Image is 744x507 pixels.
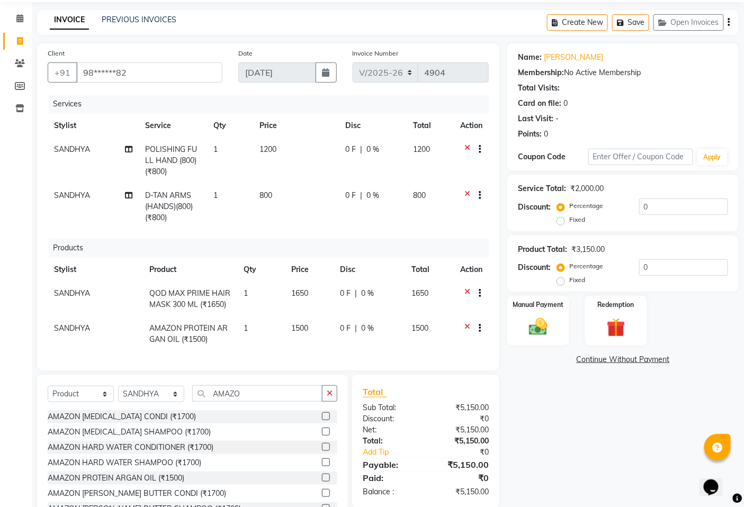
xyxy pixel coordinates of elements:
label: Client [48,49,65,58]
div: ₹5,150.00 [426,402,497,413]
th: Total [405,258,454,282]
a: Continue Without Payment [509,354,737,365]
span: 0 F [346,144,356,155]
span: 0 % [362,323,374,334]
th: Qty [208,114,253,138]
span: 1650 [411,288,428,298]
div: ₹0 [426,413,497,424]
div: ₹5,150.00 [426,458,497,471]
label: Fixed [569,215,585,224]
label: Invoice Number [353,49,399,58]
div: Card on file: [518,98,561,109]
div: - [555,113,559,124]
th: Price [253,114,339,138]
span: D-TAN ARMS (HANDS)(800) (₹800) [145,191,193,222]
button: Create New [547,14,608,31]
div: Sub Total: [355,402,426,413]
div: Net: [355,424,426,436]
div: Discount: [518,262,551,273]
div: Products [49,238,497,258]
div: Coupon Code [518,151,588,162]
span: POLISHING FULL HAND (800) (₹800) [145,144,197,176]
a: [PERSON_NAME] [544,52,603,63]
span: | [355,288,357,299]
th: Service [139,114,208,138]
a: INVOICE [50,11,89,30]
div: No Active Membership [518,67,728,78]
div: Last Visit: [518,113,553,124]
div: AMAZON [PERSON_NAME] BUTTER CONDI (₹1700) [48,488,226,499]
div: Total Visits: [518,83,560,94]
div: Product Total: [518,244,567,255]
div: Service Total: [518,183,566,194]
span: | [361,190,363,201]
iframe: chat widget [700,465,733,496]
div: ₹0 [438,447,497,458]
span: 800 [413,191,426,200]
button: +91 [48,62,77,83]
div: Paid: [355,472,426,484]
span: 1 [214,144,218,154]
span: 0 F [340,323,351,334]
span: | [355,323,357,334]
div: AMAZON HARD WATER SHAMPOO (₹1700) [48,457,201,468]
span: 1 [214,191,218,200]
div: ₹0 [426,472,497,484]
span: SANDHYA [54,288,90,298]
span: QOD MAX PRIME HAIR MASK 300 ML (₹1650) [149,288,230,309]
span: 1650 [291,288,308,298]
div: 0 [563,98,568,109]
div: ₹5,150.00 [426,436,497,447]
th: Total [407,114,454,138]
span: 1 [244,323,248,333]
div: AMAZON HARD WATER CONDITIONER (₹1700) [48,442,213,453]
th: Qty [237,258,285,282]
div: Balance : [355,486,426,497]
label: Redemption [598,300,634,310]
div: Discount: [355,413,426,424]
div: ₹5,150.00 [426,486,497,497]
span: 0 % [362,288,374,299]
input: Enter Offer / Coupon Code [588,149,693,165]
a: PREVIOUS INVOICES [102,15,176,24]
span: 1500 [411,323,428,333]
th: Action [454,258,489,282]
th: Disc [334,258,405,282]
img: _cash.svg [523,316,553,338]
span: 0 % [367,144,380,155]
div: ₹3,150.00 [571,244,605,255]
div: Points: [518,129,542,140]
a: Add Tip [355,447,437,458]
th: Product [143,258,237,282]
button: Save [612,14,649,31]
span: 1200 [413,144,430,154]
label: Manual Payment [513,300,564,310]
div: AMAZON [MEDICAL_DATA] SHAMPOO (₹1700) [48,427,211,438]
span: | [361,144,363,155]
label: Date [238,49,253,58]
div: AMAZON PROTEIN ARGAN OIL (₹1500) [48,473,184,484]
span: Total [363,386,387,397]
input: Search or Scan [192,385,322,402]
span: SANDHYA [54,191,90,200]
div: Name: [518,52,542,63]
div: 0 [544,129,548,140]
th: Action [454,114,489,138]
div: Payable: [355,458,426,471]
th: Stylist [48,258,143,282]
input: Search by Name/Mobile/Email/Code [76,62,222,83]
div: Discount: [518,202,551,213]
div: Membership: [518,67,564,78]
span: SANDHYA [54,144,90,154]
div: AMAZON [MEDICAL_DATA] CONDI (₹1700) [48,411,196,422]
span: 0 F [340,288,351,299]
img: _gift.svg [601,316,631,339]
label: Percentage [569,261,603,271]
th: Price [285,258,334,282]
button: Open Invoices [653,14,724,31]
label: Percentage [569,201,603,211]
th: Stylist [48,114,139,138]
label: Fixed [569,275,585,285]
button: Apply [697,149,728,165]
div: ₹5,150.00 [426,424,497,436]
